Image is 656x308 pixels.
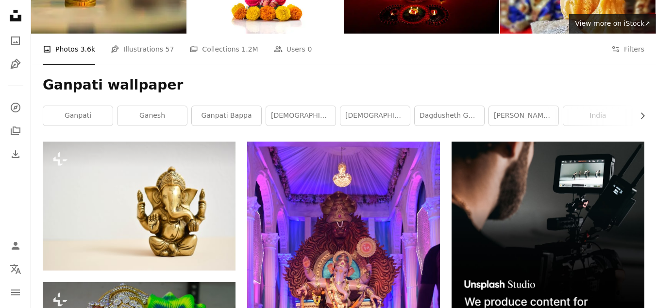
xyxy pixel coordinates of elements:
a: Collections [6,121,25,141]
a: india [563,106,633,126]
a: Users 0 [274,34,312,65]
a: ganpati bappa [192,106,261,126]
a: Illustrations [6,54,25,74]
button: Menu [6,283,25,302]
a: Log in / Sign up [6,236,25,255]
a: a small statue of a person [43,201,235,210]
a: Illustrations 57 [111,34,174,65]
a: ganpati [43,106,113,126]
a: Collections 1.2M [189,34,258,65]
span: 1.2M [241,44,258,54]
span: 57 [166,44,174,54]
a: gold hindu deity statue on purple couch [247,282,440,291]
a: dagdusheth ganpati [415,106,484,126]
a: [PERSON_NAME][DATE] [489,106,558,126]
a: Explore [6,98,25,117]
button: scroll list to the right [634,106,644,126]
span: 0 [307,44,312,54]
a: [DEMOGRAPHIC_DATA] [266,106,336,126]
a: [DEMOGRAPHIC_DATA] [340,106,410,126]
a: ganesh [118,106,187,126]
a: View more on iStock↗ [569,14,656,34]
button: Language [6,259,25,279]
span: View more on iStock ↗ [575,19,650,27]
button: Filters [611,34,644,65]
a: Photos [6,31,25,51]
a: Home — Unsplash [6,6,25,27]
a: Download History [6,145,25,164]
img: a small statue of a person [43,142,235,270]
h1: Ganpati wallpaper [43,76,644,94]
